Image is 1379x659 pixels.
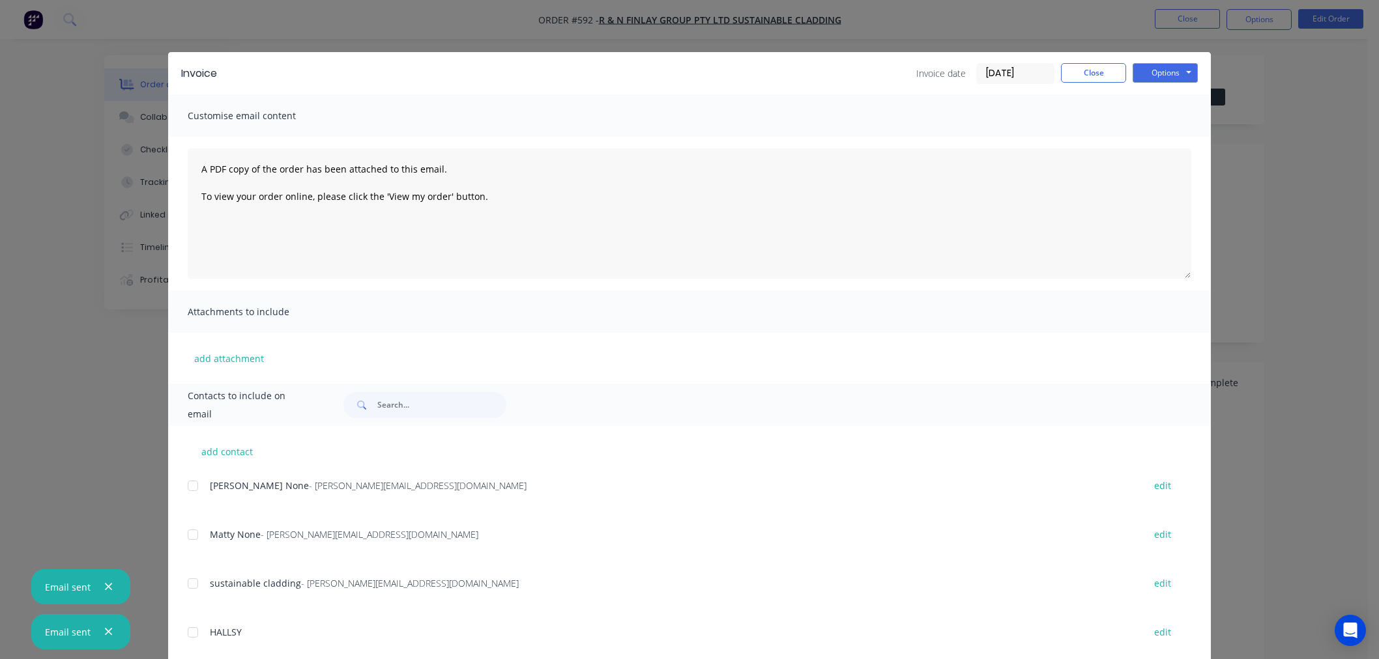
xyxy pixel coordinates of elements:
[188,348,270,368] button: add attachment
[1146,574,1179,592] button: edit
[1335,615,1366,646] div: Open Intercom Messenger
[1061,63,1126,83] button: Close
[1146,526,1179,543] button: edit
[210,626,242,638] span: HALLSY
[301,577,519,589] span: - [PERSON_NAME][EMAIL_ADDRESS][DOMAIN_NAME]
[188,148,1191,279] textarea: A PDF copy of the order has been attached to this email. To view your order online, please click ...
[210,577,301,589] span: sustainable cladding
[188,107,331,125] span: Customise email content
[181,66,217,81] div: Invoice
[188,442,266,461] button: add contact
[210,479,309,492] span: [PERSON_NAME] None
[1146,623,1179,641] button: edit
[916,66,966,80] span: Invoice date
[1146,477,1179,494] button: edit
[377,392,506,418] input: Search...
[45,625,91,639] div: Email sent
[1133,63,1198,83] button: Options
[188,387,311,423] span: Contacts to include on email
[309,479,527,492] span: - [PERSON_NAME][EMAIL_ADDRESS][DOMAIN_NAME]
[188,303,331,321] span: Attachments to include
[210,528,261,540] span: Matty None
[261,528,478,540] span: - [PERSON_NAME][EMAIL_ADDRESS][DOMAIN_NAME]
[45,580,91,594] div: Email sent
